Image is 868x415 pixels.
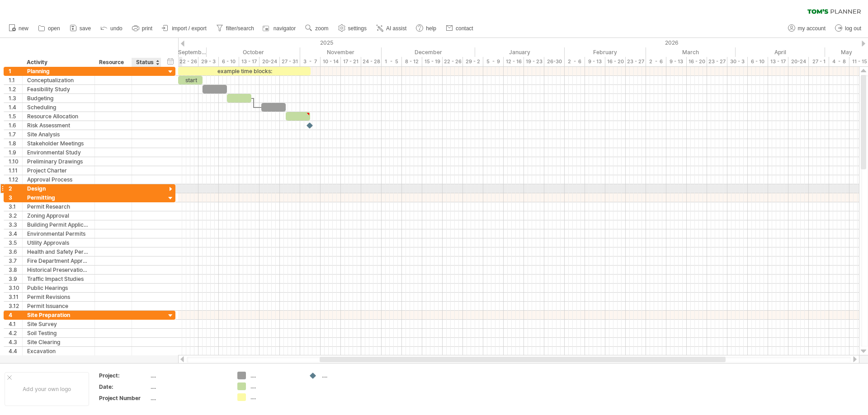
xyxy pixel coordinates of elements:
[27,329,90,337] div: Soil Testing
[336,23,369,34] a: settings
[374,23,409,34] a: AI assist
[707,57,727,66] div: 23 - 27
[414,23,439,34] a: help
[845,25,861,32] span: log out
[280,57,300,66] div: 27 - 31
[27,139,90,148] div: Stakeholder Meetings
[382,47,475,57] div: December 2025
[67,23,94,34] a: save
[9,94,22,103] div: 1.3
[9,293,22,301] div: 3.11
[6,23,31,34] a: new
[239,57,259,66] div: 13 - 17
[27,266,90,274] div: Historical Preservation Approval
[27,275,90,283] div: Traffic Impact Studies
[9,184,22,193] div: 2
[9,157,22,166] div: 1.10
[36,23,63,34] a: open
[27,148,90,157] div: Environmental Study
[27,94,90,103] div: Budgeting
[9,76,22,84] div: 1.1
[475,47,565,57] div: January 2026
[259,57,280,66] div: 20-24
[9,67,22,75] div: 1
[443,23,476,34] a: contact
[48,25,60,32] span: open
[274,25,296,32] span: navigator
[27,284,90,292] div: Public Hearings
[9,275,22,283] div: 3.9
[27,76,90,84] div: Conceptualization
[565,47,646,57] div: February 2026
[9,148,22,157] div: 1.9
[9,130,22,139] div: 1.7
[214,23,257,34] a: filter/search
[27,311,90,319] div: Site Preparation
[27,67,90,75] div: Planning
[9,329,22,337] div: 4.2
[27,166,90,175] div: Project Charter
[250,372,300,379] div: ....
[27,103,90,112] div: Scheduling
[315,25,328,32] span: zoom
[9,284,22,292] div: 3.10
[178,57,198,66] div: 22 - 26
[585,57,605,66] div: 9 - 13
[9,320,22,328] div: 4.1
[27,184,90,193] div: Design
[99,394,149,402] div: Project Number
[9,193,22,202] div: 3
[98,23,125,34] a: undo
[456,25,473,32] span: contact
[736,47,825,57] div: April 2026
[483,57,504,66] div: 5 - 9
[829,57,849,66] div: 4 - 8
[544,57,565,66] div: 26-30
[151,383,226,391] div: ....
[110,25,123,32] span: undo
[303,23,331,34] a: zoom
[27,320,90,328] div: Site Survey
[9,229,22,238] div: 3.4
[9,85,22,93] div: 1.2
[605,57,626,66] div: 16 - 20
[9,211,22,220] div: 3.2
[443,57,463,66] div: 22 - 26
[151,394,226,402] div: ....
[27,193,90,202] div: Permitting
[172,25,207,32] span: import / export
[321,57,341,66] div: 10 - 14
[9,311,22,319] div: 4
[748,57,768,66] div: 6 - 10
[9,103,22,112] div: 1.4
[646,57,666,66] div: 2 - 6
[178,67,311,75] div: example time blocks:
[9,238,22,247] div: 3.5
[261,23,298,34] a: navigator
[219,57,239,66] div: 6 - 10
[626,57,646,66] div: 23 - 27
[136,58,156,67] div: Status
[382,57,402,66] div: 1 - 5
[80,25,91,32] span: save
[27,229,90,238] div: Environmental Permits
[226,25,254,32] span: filter/search
[463,57,483,66] div: 29 - 2
[524,57,544,66] div: 19 - 23
[386,25,406,32] span: AI assist
[27,211,90,220] div: Zoning Approval
[27,256,90,265] div: Fire Department Approval
[151,372,226,379] div: ....
[9,139,22,148] div: 1.8
[19,25,28,32] span: new
[9,347,22,355] div: 4.4
[198,57,219,66] div: 29 - 3
[361,57,382,66] div: 24 - 28
[666,57,687,66] div: 9 - 13
[9,256,22,265] div: 3.7
[27,175,90,184] div: Approval Process
[27,130,90,139] div: Site Analysis
[565,57,585,66] div: 2 - 6
[768,57,788,66] div: 13 - 17
[250,393,300,401] div: ....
